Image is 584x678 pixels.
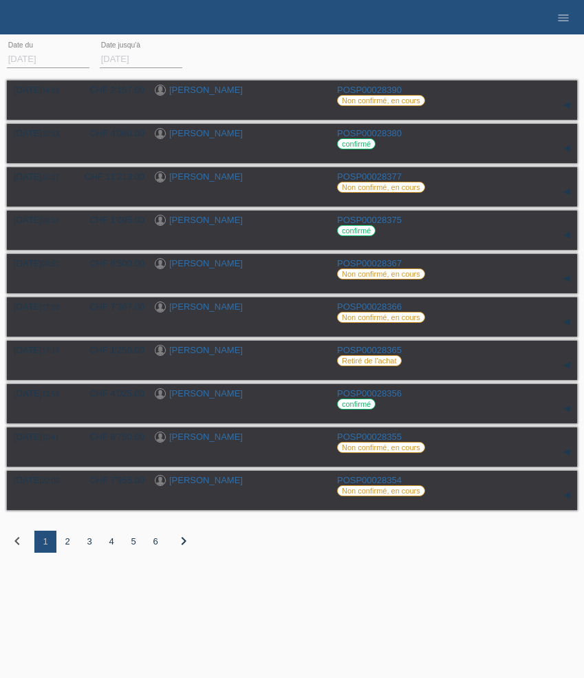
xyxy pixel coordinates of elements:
span: 17:19 [42,347,59,354]
div: CHF 7'955.00 [79,475,144,485]
div: [DATE] [14,258,69,268]
div: CHF 8'750.00 [79,432,144,442]
a: [PERSON_NAME] [169,128,243,138]
label: Non confirmé, en cours [337,312,425,323]
div: étendre/coller [556,399,577,419]
i: chevron_right [175,533,192,549]
a: [PERSON_NAME] [169,215,243,225]
a: menu [550,13,577,21]
label: Non confirmé, en cours [337,95,425,106]
a: POSP00028365 [337,345,402,355]
div: CHF 1'250.00 [79,345,144,355]
i: chevron_left [9,533,25,549]
div: étendre/coller [556,268,577,289]
span: 17:39 [42,304,59,311]
a: POSP00028355 [337,432,402,442]
div: CHF 4'080.00 [79,128,144,138]
span: 14:29 [42,87,59,94]
label: confirmé [337,138,376,149]
label: Non confirmé, en cours [337,485,425,496]
div: [DATE] [14,345,69,355]
a: [PERSON_NAME] [169,432,243,442]
div: étendre/coller [556,442,577,463]
div: 3 [78,531,100,553]
label: Non confirmé, en cours [337,268,425,279]
div: [DATE] [14,301,69,312]
label: confirmé [337,225,376,236]
div: CHF 1'695.00 [79,215,144,225]
div: [DATE] [14,432,69,442]
a: POSP00028354 [337,475,402,485]
div: CHF 4'025.00 [79,388,144,399]
div: étendre/coller [556,138,577,159]
div: [DATE] [14,128,69,138]
span: 10:07 [42,173,59,181]
div: 6 [144,531,166,553]
div: [DATE] [14,171,69,182]
span: 09:52 [42,217,59,224]
label: confirmé [337,399,376,410]
a: [PERSON_NAME] [169,345,243,355]
div: étendre/coller [556,95,577,116]
div: [DATE] [14,475,69,485]
span: 13:53 [42,390,59,398]
div: CHF 11'213.00 [79,171,144,182]
div: étendre/coller [556,485,577,506]
div: CHF 6'500.00 [79,258,144,268]
div: 1 [34,531,56,553]
div: étendre/coller [556,182,577,202]
div: [DATE] [14,85,69,95]
a: POSP00028375 [337,215,402,225]
a: POSP00028367 [337,258,402,268]
i: menu [556,11,570,25]
a: [PERSON_NAME] [169,301,243,312]
div: [DATE] [14,388,69,399]
div: 2 [56,531,78,553]
label: Non confirmé, en cours [337,442,425,453]
div: étendre/coller [556,355,577,376]
a: POSP00028366 [337,301,402,312]
a: [PERSON_NAME] [169,171,243,182]
a: [PERSON_NAME] [169,475,243,485]
label: Non confirmé, en cours [337,182,425,193]
div: 5 [122,531,144,553]
span: 04:50 [42,260,59,268]
div: étendre/coller [556,312,577,332]
div: CHF 2'157.00 [79,85,144,95]
a: [PERSON_NAME] [169,388,243,399]
label: Retiré de l‘achat [337,355,402,366]
a: POSP00028380 [337,128,402,138]
a: POSP00028377 [337,171,402,182]
a: [PERSON_NAME] [169,85,243,95]
span: 10:41 [42,434,59,441]
div: étendre/coller [556,225,577,246]
span: 22:06 [42,477,59,485]
a: POSP00028390 [337,85,402,95]
span: 10:53 [42,130,59,138]
a: POSP00028356 [337,388,402,399]
div: CHF 7'367.00 [79,301,144,312]
a: [PERSON_NAME] [169,258,243,268]
div: [DATE] [14,215,69,225]
div: 4 [100,531,122,553]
